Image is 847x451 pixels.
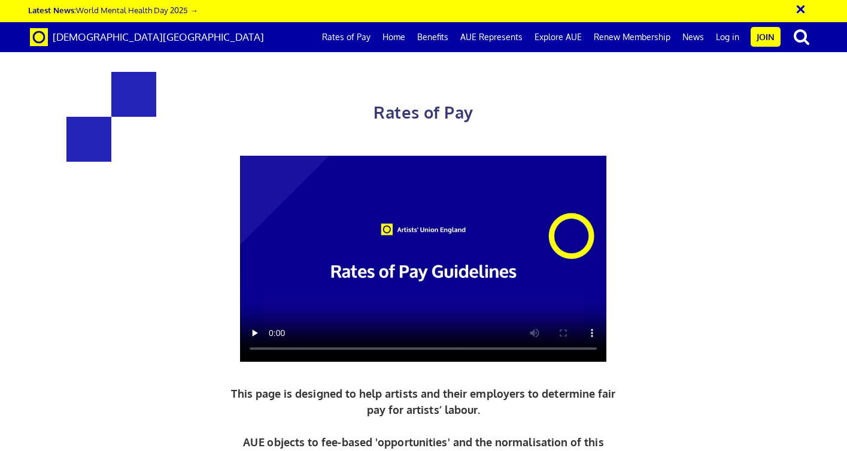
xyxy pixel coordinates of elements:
[529,22,588,52] a: Explore AUE
[53,31,264,43] span: [DEMOGRAPHIC_DATA][GEOGRAPHIC_DATA]
[28,5,76,15] strong: Latest News:
[710,22,745,52] a: Log in
[751,27,781,47] a: Join
[676,22,710,52] a: News
[377,22,411,52] a: Home
[588,22,676,52] a: Renew Membership
[454,22,529,52] a: AUE Represents
[411,22,454,52] a: Benefits
[316,22,377,52] a: Rates of Pay
[783,24,820,49] button: search
[374,102,473,122] span: Rates of Pay
[28,5,198,15] a: Latest News:World Mental Health Day 2025 →
[21,22,273,52] a: Brand [DEMOGRAPHIC_DATA][GEOGRAPHIC_DATA]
